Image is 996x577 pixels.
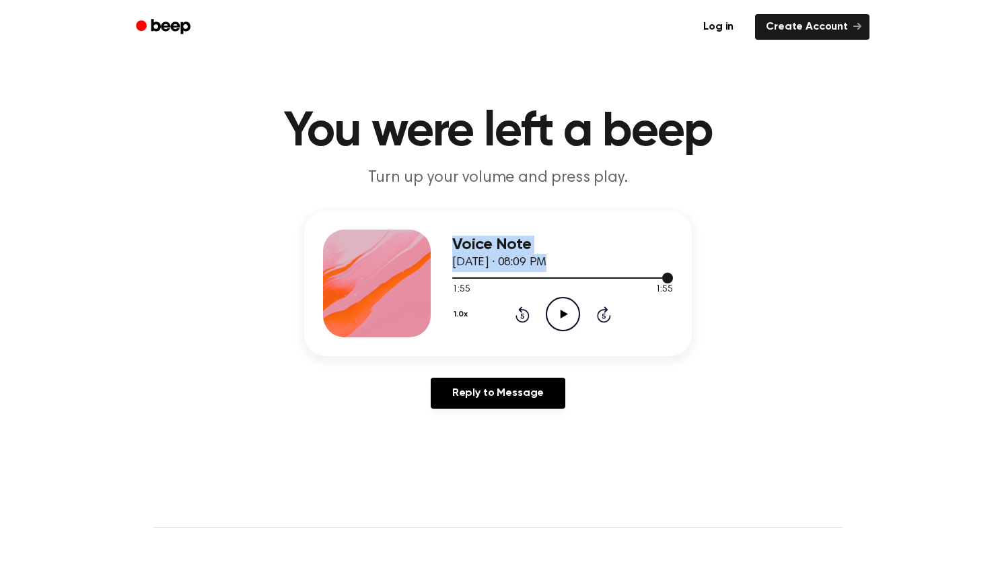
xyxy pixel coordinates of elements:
a: Log in [690,11,747,42]
h1: You were left a beep [153,108,843,156]
a: Beep [127,14,203,40]
span: 1:55 [655,283,673,297]
p: Turn up your volume and press play. [240,167,756,189]
a: Reply to Message [431,378,565,409]
span: [DATE] · 08:09 PM [452,257,546,269]
a: Create Account [755,14,869,40]
span: 1:55 [452,283,470,297]
h3: Voice Note [452,236,673,254]
button: 1.0x [452,303,472,326]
